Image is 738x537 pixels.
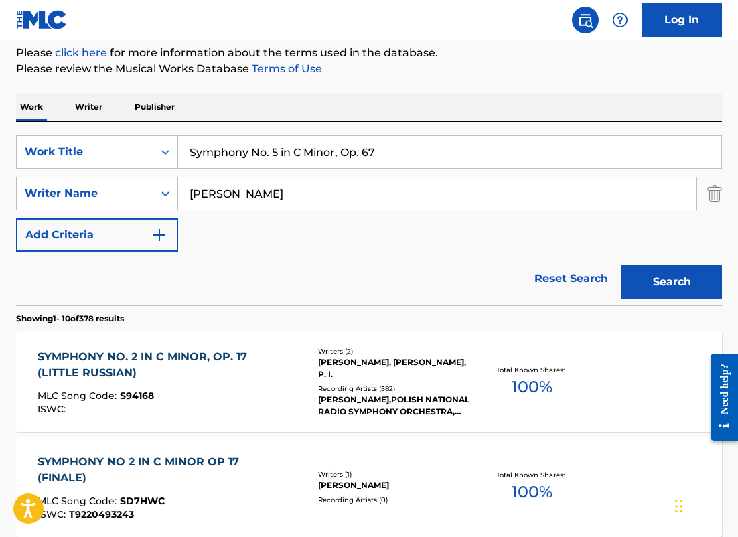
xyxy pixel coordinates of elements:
p: Please for more information about the terms used in the database. [16,45,722,61]
p: Publisher [131,93,179,121]
span: S94168 [120,390,154,402]
a: SYMPHONY NO 2 IN C MINOR OP 17 (FINALE)MLC Song Code:SD7HWCISWC:T9220493243Writers (1)[PERSON_NAM... [16,437,722,537]
iframe: Chat Widget [671,473,738,537]
div: Writers ( 2 ) [318,346,473,356]
span: 100 % [512,375,552,399]
span: ISWC : [38,403,69,415]
span: 100 % [512,480,552,504]
div: SYMPHONY NO 2 IN C MINOR OP 17 (FINALE) [38,454,295,486]
p: Total Known Shares: [496,470,568,480]
div: Help [607,7,634,33]
p: Writer [71,93,106,121]
div: [PERSON_NAME], [PERSON_NAME], P. I. [318,356,473,380]
img: MLC Logo [16,10,68,29]
img: help [612,12,628,28]
span: ISWC : [38,508,69,520]
p: Please review the Musical Works Database [16,61,722,77]
p: Total Known Shares: [496,365,568,375]
span: T9220493243 [69,508,134,520]
iframe: Resource Center [700,343,738,451]
button: Search [621,265,722,299]
a: Public Search [572,7,599,33]
div: [PERSON_NAME] [318,479,473,491]
div: Work Title [25,144,145,160]
img: Delete Criterion [707,177,722,210]
div: Drag [675,486,683,526]
a: Terms of Use [249,62,322,75]
a: SYMPHONY NO. 2 IN C MINOR, OP. 17 (LITTLE RUSSIAN)MLC Song Code:S94168ISWC:Writers (2)[PERSON_NAM... [16,331,722,432]
div: [PERSON_NAME],POLISH NATIONAL RADIO SYMPHONY ORCHESTRA,[PERSON_NAME], [PERSON_NAME], [PERSON_NAME... [318,394,473,418]
div: SYMPHONY NO. 2 IN C MINOR, OP. 17 (LITTLE RUSSIAN) [38,349,295,381]
span: MLC Song Code : [38,390,120,402]
a: Reset Search [528,264,615,293]
span: MLC Song Code : [38,495,120,507]
div: Recording Artists ( 0 ) [318,495,473,505]
img: 9d2ae6d4665cec9f34b9.svg [151,227,167,243]
span: SD7HWC [120,495,165,507]
button: Add Criteria [16,218,178,252]
div: Writers ( 1 ) [318,469,473,479]
form: Search Form [16,135,722,305]
p: Showing 1 - 10 of 378 results [16,313,124,325]
div: Recording Artists ( 582 ) [318,384,473,394]
a: click here [55,46,107,59]
div: Writer Name [25,185,145,202]
img: search [577,12,593,28]
a: Log In [642,3,722,37]
p: Work [16,93,47,121]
